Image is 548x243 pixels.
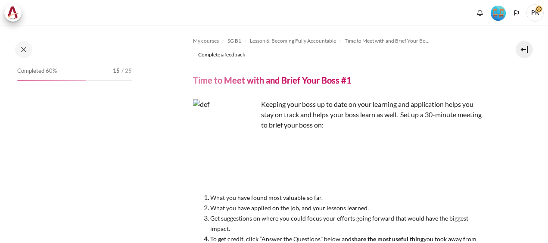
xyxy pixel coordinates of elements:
div: Level #4 [491,5,506,21]
span: Lesson 6: Becoming Fully Accountable [250,37,336,45]
span: / 25 [121,67,132,75]
img: Architeck [7,6,19,19]
h4: Time to Meet with and Brief Your Boss #1 [193,75,352,86]
span: 15 [113,67,120,75]
button: Languages [510,6,523,19]
div: Show notification window with no new notifications [473,6,486,19]
a: SG B1 [227,36,241,46]
strong: share the most useful thing [352,235,423,243]
nav: Navigation bar [193,34,487,62]
span: PK [526,4,544,22]
span: What you have applied on the job, and your lessons learned. [210,204,369,212]
a: Architeck Architeck [4,4,26,22]
a: Lesson 6: Becoming Fully Accountable [250,36,336,46]
a: Time to Meet with and Brief Your Boss #1 [345,36,431,46]
span: Time to Meet with and Brief Your Boss #1 [345,37,431,45]
span: What you have found most valuable so far. [210,194,323,201]
span: Get suggestions on where you could focus your efforts going forward that would have the biggest i... [210,215,468,232]
img: Level #4 [491,6,506,21]
span: SG B1 [227,37,241,45]
img: def [193,99,258,164]
span: Complete a feedback [198,51,245,59]
span: My courses [193,37,219,45]
a: User menu [526,4,544,22]
div: 60% [17,80,86,81]
a: My courses [193,36,219,46]
span: Completed 60% [17,67,57,75]
a: Level #4 [487,5,509,21]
